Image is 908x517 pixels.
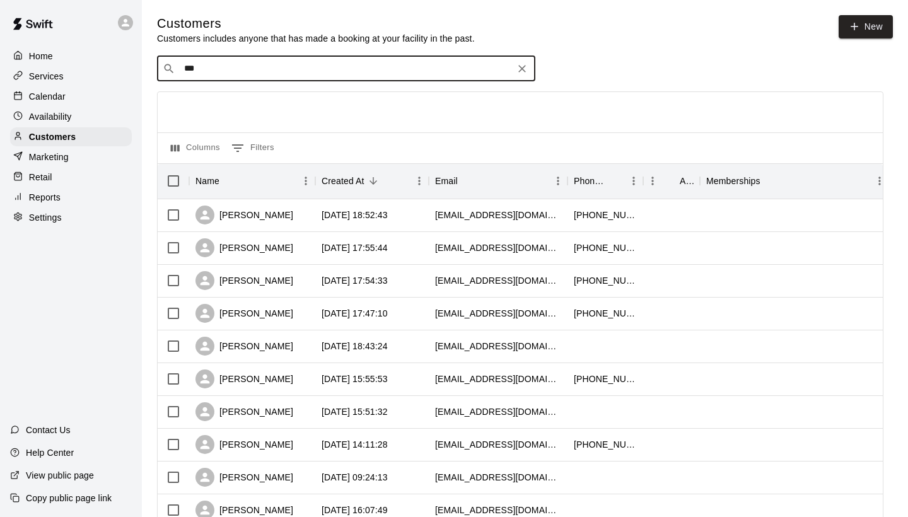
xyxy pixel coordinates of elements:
div: rubtorres19@gmail.com [435,405,561,418]
div: Created At [322,163,364,199]
div: +15169028232 [574,241,637,254]
div: Email [435,163,458,199]
div: +16103103989 [574,274,637,287]
button: Sort [458,172,475,190]
div: 2025-08-18 15:55:53 [322,373,388,385]
div: Search customers by name or email [157,56,535,81]
button: Show filters [228,138,277,158]
p: Services [29,70,64,83]
p: Calendar [29,90,66,103]
div: 2025-08-16 15:51:32 [322,405,388,418]
div: [PERSON_NAME] [195,304,293,323]
div: Created At [315,163,429,199]
div: [PERSON_NAME] [195,271,293,290]
p: Contact Us [26,424,71,436]
div: Phone Number [574,163,607,199]
a: Customers [10,127,132,146]
p: Help Center [26,446,74,459]
div: jack.machometa@yahoo.com [435,340,561,352]
div: 2025-08-13 16:07:49 [322,504,388,516]
div: brooklyn1x@aol.com [435,373,561,385]
div: 2025-08-14 09:24:13 [322,471,388,484]
div: [PERSON_NAME] [195,369,293,388]
a: Marketing [10,148,132,166]
div: 2025-08-20 17:47:10 [322,307,388,320]
button: Menu [296,171,315,190]
div: 2025-08-20 17:54:33 [322,274,388,287]
p: Availability [29,110,72,123]
a: Retail [10,168,132,187]
p: View public page [26,469,94,482]
div: Name [189,163,315,199]
div: Phone Number [567,163,643,199]
div: gustavovi10@hotmail.com [435,471,561,484]
a: Reports [10,188,132,207]
div: 2025-08-21 18:52:43 [322,209,388,221]
div: [PERSON_NAME] [195,402,293,421]
button: Menu [549,171,567,190]
div: +16197502090 [574,307,637,320]
p: Copy public page link [26,492,112,504]
button: Menu [643,171,662,190]
p: Customers [29,131,76,143]
div: [PERSON_NAME] [195,238,293,257]
button: Sort [760,172,778,190]
div: dolphantim@yahoo.com [435,438,561,451]
button: Select columns [168,138,223,158]
a: Calendar [10,87,132,106]
div: +15615660807 [574,373,637,385]
div: Name [195,163,219,199]
a: Services [10,67,132,86]
div: Memberships [706,163,760,199]
p: Reports [29,191,61,204]
a: New [839,15,893,38]
button: Menu [870,171,889,190]
div: 2025-08-20 17:55:44 [322,241,388,254]
button: Clear [513,60,531,78]
div: pbprimebaseball@gmail.com [435,209,561,221]
div: [PERSON_NAME] [195,337,293,356]
p: Customers includes anyone that has made a booking at your facility in the past. [157,32,475,45]
div: +15616629252 [574,209,637,221]
button: Menu [410,171,429,190]
button: Sort [219,172,237,190]
div: [PERSON_NAME] [195,206,293,224]
button: Sort [364,172,382,190]
p: Marketing [29,151,69,163]
div: Age [680,163,694,199]
a: Home [10,47,132,66]
div: Memberships [700,163,889,199]
div: 2025-08-15 14:11:28 [322,438,388,451]
p: Retail [29,171,52,183]
button: Menu [624,171,643,190]
h5: Customers [157,15,475,32]
button: Sort [607,172,624,190]
p: Settings [29,211,62,224]
a: Settings [10,208,132,227]
a: Availability [10,107,132,126]
div: jordansiket24@icloud.com [435,274,561,287]
div: [PERSON_NAME] [195,468,293,487]
div: Email [429,163,567,199]
div: Age [643,163,700,199]
div: +15614411344 [574,438,637,451]
div: jconkey630@gmail.com [435,307,561,320]
p: Home [29,50,53,62]
div: pjthompson@hotmail.com [435,504,561,516]
div: [PERSON_NAME] [195,435,293,454]
button: Sort [662,172,680,190]
div: tzanghi13@gmail.com [435,241,561,254]
div: 2025-08-19 18:43:24 [322,340,388,352]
